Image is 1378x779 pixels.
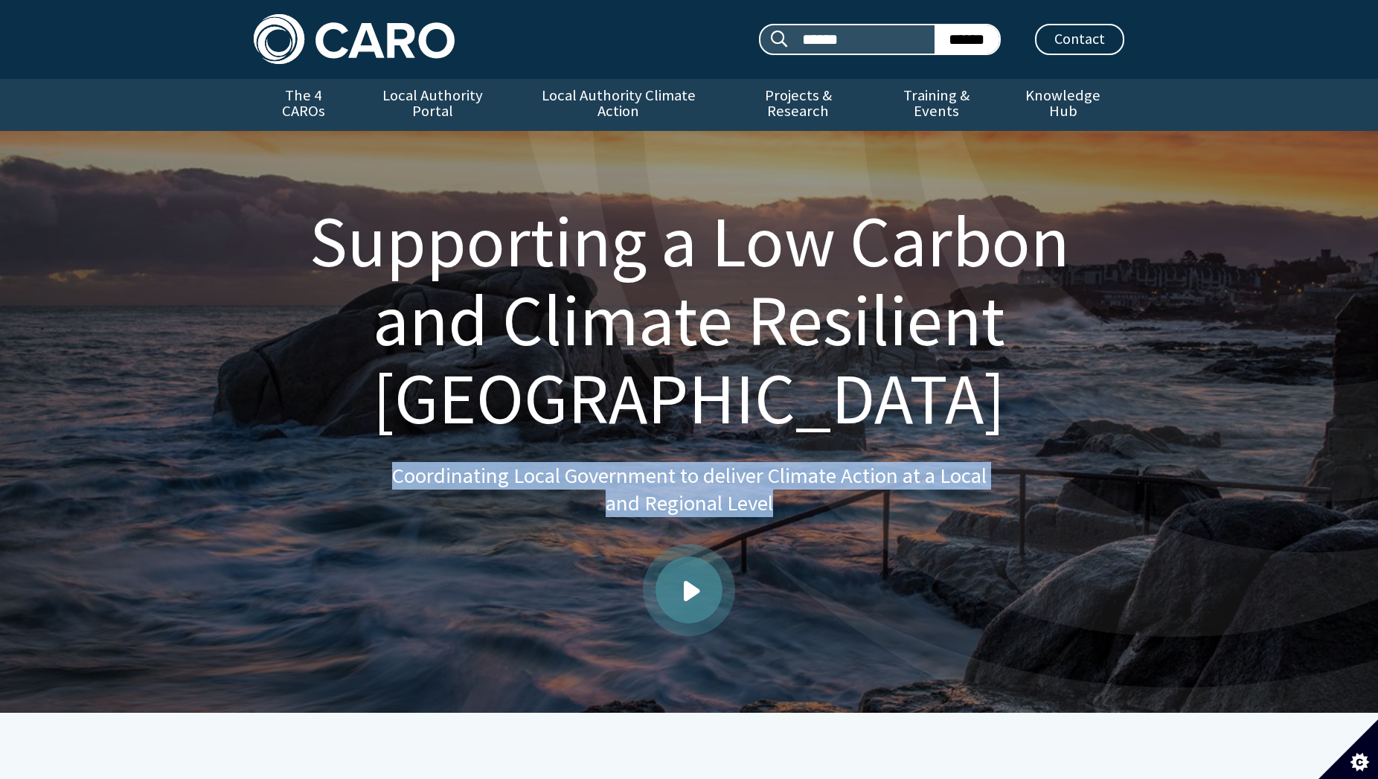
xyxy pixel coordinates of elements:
p: Coordinating Local Government to deliver Climate Action at a Local and Regional Level [391,462,987,518]
img: Caro logo [254,14,455,64]
a: Training & Events [871,79,1002,131]
button: Set cookie preferences [1318,719,1378,779]
a: Play video [656,557,722,623]
a: The 4 CAROs [254,79,353,131]
a: Contact [1035,24,1124,55]
a: Local Authority Climate Action [512,79,724,131]
a: Projects & Research [725,79,872,131]
h1: Supporting a Low Carbon and Climate Resilient [GEOGRAPHIC_DATA] [272,202,1106,438]
a: Knowledge Hub [1002,79,1124,131]
a: Local Authority Portal [353,79,512,131]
